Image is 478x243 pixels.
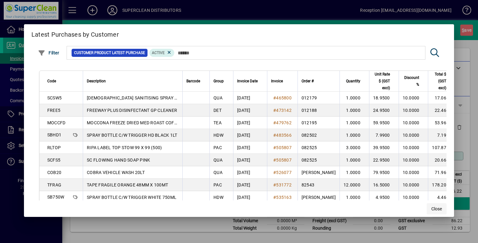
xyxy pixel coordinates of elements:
[271,119,294,126] a: #479762
[271,78,294,85] div: Invoice
[340,129,369,141] td: 1.0000
[237,78,263,85] div: Invoice Date
[87,145,162,150] span: RIPA LABEL TOP STOW 99 X 99 (500)
[273,195,276,200] span: #
[213,108,222,113] span: DET
[233,104,267,117] td: [DATE]
[399,92,428,104] td: 10.0000
[432,71,452,91] div: Total $ (GST excl)
[233,166,267,179] td: [DATE]
[87,120,204,125] span: MOCCONA FREEZE DRIED MED ROAST COFFEE 500G (#5)
[298,117,340,129] td: 012195
[428,92,455,104] td: 17.06
[213,195,223,200] span: HDW
[87,95,189,100] span: [DEMOGRAPHIC_DATA] SANITISING SPRAY N WIPE
[276,145,292,150] span: 505807
[369,117,399,129] td: 59.9500
[276,158,292,163] span: 505807
[340,191,369,204] td: 1.0000
[271,169,294,176] a: #526077
[344,78,366,85] div: Quantity
[276,108,292,113] span: 473142
[47,78,56,85] span: Code
[213,133,223,138] span: HDW
[213,95,223,100] span: QUA
[87,78,106,85] span: Description
[87,195,176,200] span: SPRAY BOTTLE C/W TRIGGER WHITE 750ML
[273,170,276,175] span: #
[340,92,369,104] td: 1.0000
[428,117,455,129] td: 53.96
[271,157,294,163] a: #505807
[24,24,454,42] h2: Latest Purchases by Customer
[233,117,267,129] td: [DATE]
[47,120,66,125] span: MOCCFD
[302,78,336,85] div: Order #
[273,108,276,113] span: #
[428,154,455,166] td: 20.66
[273,145,276,150] span: #
[233,179,267,191] td: [DATE]
[340,141,369,154] td: 3.0000
[399,141,428,154] td: 10.0000
[273,120,276,125] span: #
[399,129,428,141] td: 10.0000
[213,158,223,163] span: QUA
[273,133,276,138] span: #
[276,182,292,187] span: 531772
[74,50,145,56] span: Customer Product Latest Purchase
[149,49,174,57] mat-chip: Product Activation Status: Active
[373,71,396,91] div: Unit Rate $ (GST excl)
[276,120,292,125] span: 479762
[186,78,206,85] div: Barcode
[233,92,267,104] td: [DATE]
[399,154,428,166] td: 10.0000
[369,154,399,166] td: 22.9500
[399,166,428,179] td: 10.0000
[369,191,399,204] td: 4.9500
[369,92,399,104] td: 18.9500
[47,158,60,163] span: SCFS5
[186,78,200,85] span: Barcode
[428,166,455,179] td: 71.96
[428,179,455,191] td: 178.20
[340,104,369,117] td: 1.0000
[298,141,340,154] td: 082525
[340,166,369,179] td: 1.0000
[346,78,360,85] span: Quantity
[302,78,314,85] span: Order #
[38,50,59,55] span: Filter
[271,94,294,101] a: #465800
[213,182,222,187] span: PAC
[276,170,292,175] span: 526077
[47,78,79,85] div: Code
[432,71,446,91] span: Total $ (GST excl)
[233,129,267,141] td: [DATE]
[213,120,222,125] span: TEA
[399,191,428,204] td: 10.0000
[399,104,428,117] td: 10.0000
[276,133,292,138] span: 483566
[427,203,447,214] button: Close
[47,195,64,199] span: SB750W
[273,95,276,100] span: #
[87,158,150,163] span: SC FLOWING HAND SOAP PINK
[298,166,340,179] td: [PERSON_NAME]
[373,71,390,91] span: Unit Rate $ (GST excl)
[271,144,294,151] a: #505807
[298,191,340,204] td: [PERSON_NAME]
[213,78,229,85] div: Group
[276,95,292,100] span: 465800
[36,47,61,58] button: Filter
[271,181,294,188] a: #531772
[213,170,223,175] span: QUA
[369,179,399,191] td: 16.5000
[152,51,165,55] span: Active
[271,194,294,201] a: #535163
[428,129,455,141] td: 7.19
[428,141,455,154] td: 107.87
[213,78,224,85] span: Group
[271,107,294,114] a: #473142
[47,95,62,100] span: SCSW5
[428,104,455,117] td: 22.46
